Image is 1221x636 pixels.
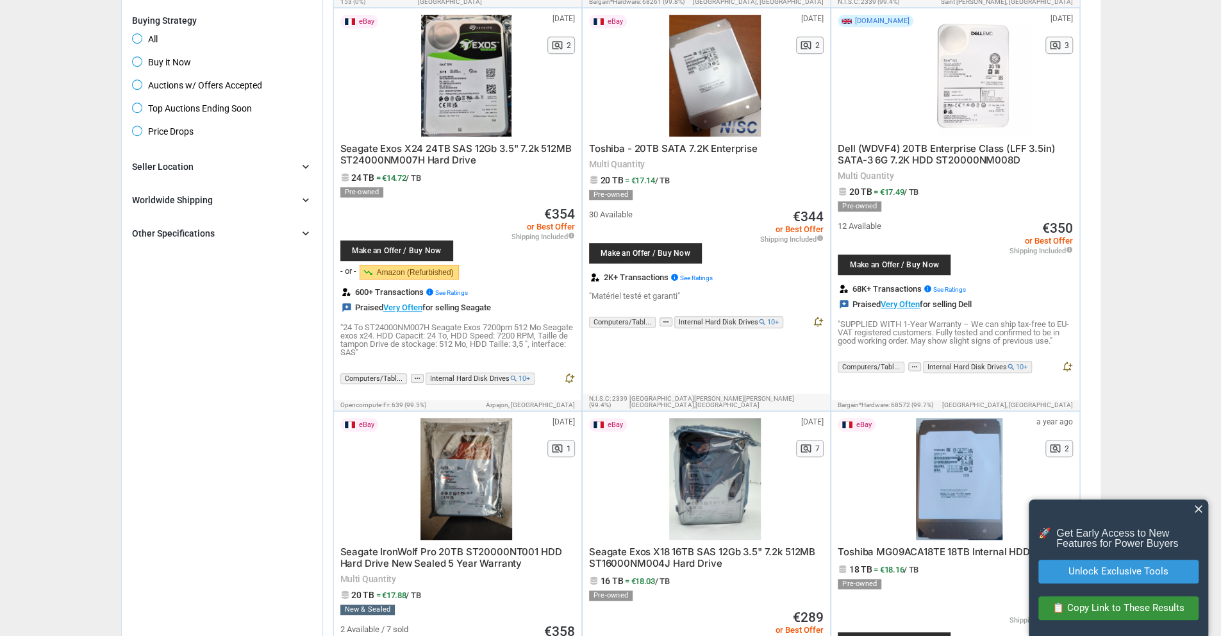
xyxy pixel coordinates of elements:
[1192,503,1205,515] span: Close
[299,194,312,206] i: chevron_right
[1066,246,1073,253] i: info
[132,103,252,118] span: Top Auctions Ending Soon
[551,39,563,51] span: pageview
[551,442,563,455] span: pageview
[1038,528,1051,560] i: 🚀
[1061,361,1073,372] i: notification_add
[1036,418,1073,426] span: a year ago
[340,625,408,633] span: 2 Available / 7 sold
[340,605,395,615] div: New & Sealed
[838,222,881,230] span: 12 Available
[604,273,713,281] span: 2K+ Transactions
[351,590,374,600] span: 20 TB
[359,421,374,428] span: eBay
[1056,528,1199,549] p: Get Early Access to New Features for Power Buyers
[608,421,623,428] span: eBay
[589,160,824,169] span: Multi Quantity
[344,421,356,429] img: France Flag
[838,579,881,589] div: Pre-owned
[800,39,812,51] span: pageview
[924,285,932,293] i: info
[660,317,672,326] span: more_horiz
[838,242,972,281] a: Make an Offer / Buy Now
[815,42,820,49] span: 2
[815,445,820,453] span: 7
[852,285,966,293] span: 68K+ Transactions
[589,317,656,328] span: Computers/Tabl...
[1042,222,1073,235] a: €350
[426,372,535,385] span: Internal Hard Disk Drives
[1065,445,1069,453] span: 2
[132,33,158,49] span: All
[838,362,904,372] span: Computers/Tabl...
[340,548,562,569] a: Seagate IronWolf Pro 20TB ST20000NT001 HDD Hard Drive New Sealed 5 Year Warranty
[842,421,853,429] img: France Flag
[552,15,575,22] span: [DATE]
[629,396,824,408] span: [GEOGRAPHIC_DATA][PERSON_NAME][PERSON_NAME][GEOGRAPHIC_DATA],[GEOGRAPHIC_DATA]
[340,303,491,313] div: Praised for selling Seagate
[670,273,679,281] i: info
[839,299,849,310] i: reviews
[589,546,815,569] span: Seagate Exos X18 16TB SAS 12Gb 3.5" 7.2k 512MB ST16000NM004J Hard Drive
[595,249,695,257] span: Make an Offer / Buy Now
[908,362,921,372] button: more_horiz
[544,208,575,221] span: €354
[342,288,351,296] img: review.svg
[838,401,890,408] span: bargain*hardware:
[760,626,824,634] span: or Best Offer
[591,273,599,281] img: review.svg
[793,210,824,224] span: €344
[1009,615,1073,624] span: Shipping Included
[340,323,575,356] p: "24 To ST24000NM007H Seagate Exos 7200pm 512 Mo Seagate exos x24. HDD Capacit: 24 To, HDD Speed: ...
[840,285,848,293] img: review.svg
[299,227,312,240] i: chevron_right
[817,235,824,242] i: info
[1009,237,1073,245] span: or Best Offer
[392,401,426,408] span: 639 (99.5%)
[874,565,918,574] span: = €18.16
[132,194,213,206] div: Worldwide Shipping
[881,299,920,309] a: Very Often
[435,289,468,296] span: See Ratings
[674,316,783,328] span: Internal Hard Disk Drives
[660,317,672,327] button: more_horiz
[132,79,262,95] span: Auctions w/ Offers Accepted
[593,17,604,26] img: France Flag
[567,445,571,453] span: 1
[1049,442,1061,455] span: pageview
[1007,363,1015,371] i: search
[838,299,972,310] div: Praised for selling Dell
[760,235,824,243] span: Shipping Included
[363,267,373,278] span: trending_down
[849,564,872,574] span: 18 TB
[601,175,624,185] span: 20 TB
[340,373,407,384] span: Computers/Tabl...
[340,142,572,166] span: Seagate Exos X24 24TB SAS 12Gb 3.5" 7.2k 512MB ST24000NM007H Hard Drive
[132,227,215,240] div: Other Specifications
[800,442,812,455] span: pageview
[132,15,312,26] div: Buying Strategy
[340,546,562,569] span: Seagate IronWolf Pro 20TB ST20000NT001 HDD Hard Drive New Sealed 5 Year Warranty
[589,210,633,219] span: 30 Available
[849,187,872,197] span: 20 TB
[567,42,571,49] span: 2
[1016,363,1027,371] span: 10+
[655,176,670,185] span: / TB
[589,190,633,200] div: Pre-owned
[344,17,356,26] img: France Flag
[376,173,421,183] span: = €14.72
[347,247,447,255] span: Make an Offer / Buy Now
[842,19,852,24] img: GB Flag
[942,402,1073,408] span: [GEOGRAPHIC_DATA], [GEOGRAPHIC_DATA]
[1009,246,1073,255] span: Shipping Included
[838,546,1029,558] span: Toshiba MG09ACA18TE 18TB Internal HDD
[411,374,424,383] span: more_horiz
[904,187,918,197] span: / TB
[904,565,918,574] span: / TB
[589,144,758,154] a: Toshiba - 20TB SATA 7.2K Enterprise
[812,316,824,328] i: notification_add
[351,172,374,183] span: 24 TB
[426,288,434,296] i: info
[406,590,420,600] span: / TB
